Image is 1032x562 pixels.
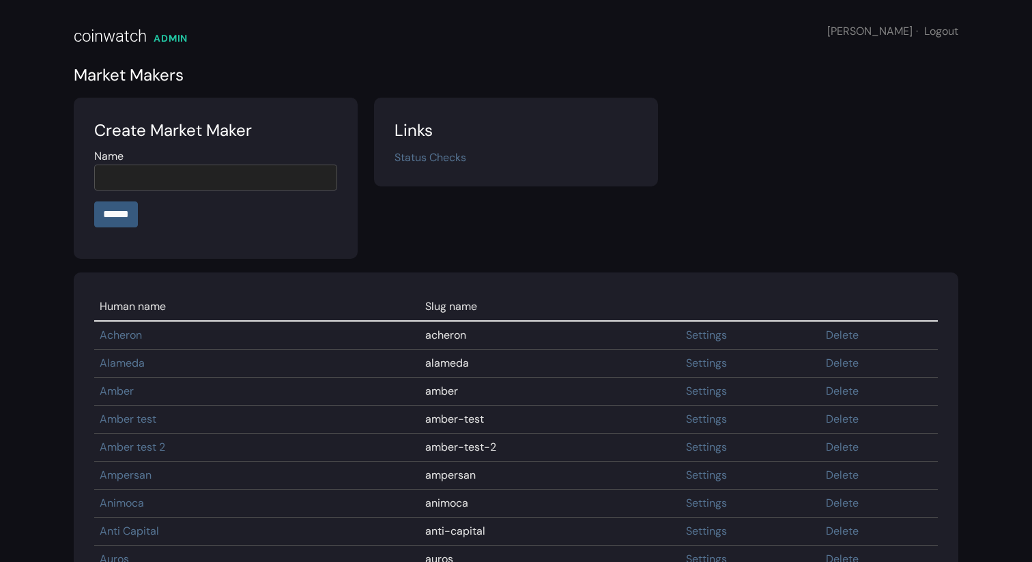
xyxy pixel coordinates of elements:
a: Settings [686,356,727,370]
a: Settings [686,524,727,538]
div: Links [395,118,637,143]
a: Logout [924,24,958,38]
td: amber-test [420,406,680,434]
td: ampersan [420,462,680,490]
a: Delete [826,328,859,342]
a: Amber test [100,412,156,426]
a: Amber test 2 [100,440,165,454]
a: Status Checks [395,150,466,165]
td: acheron [420,321,680,350]
a: Amber [100,384,134,398]
a: Delete [826,524,859,538]
a: Acheron [100,328,142,342]
a: Delete [826,412,859,426]
a: Animoca [100,496,144,510]
div: ADMIN [154,31,188,46]
a: Delete [826,496,859,510]
span: · [916,24,918,38]
label: Name [94,148,124,165]
a: Settings [686,384,727,398]
a: Ampersan [100,468,152,482]
td: anti-capital [420,518,680,546]
td: Human name [94,293,420,321]
a: Settings [686,468,727,482]
div: [PERSON_NAME] [827,23,958,40]
a: Delete [826,384,859,398]
a: Settings [686,496,727,510]
a: Anti Capital [100,524,159,538]
div: Create Market Maker [94,118,337,143]
td: alameda [420,350,680,378]
a: Settings [686,328,727,342]
div: coinwatch [74,24,147,48]
a: Delete [826,440,859,454]
td: amber [420,378,680,406]
a: Settings [686,440,727,454]
td: amber-test-2 [420,434,680,462]
a: Alameda [100,356,145,370]
a: Delete [826,356,859,370]
div: Market Makers [74,63,958,87]
td: animoca [420,490,680,518]
a: Delete [826,468,859,482]
td: Slug name [420,293,680,321]
a: Settings [686,412,727,426]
